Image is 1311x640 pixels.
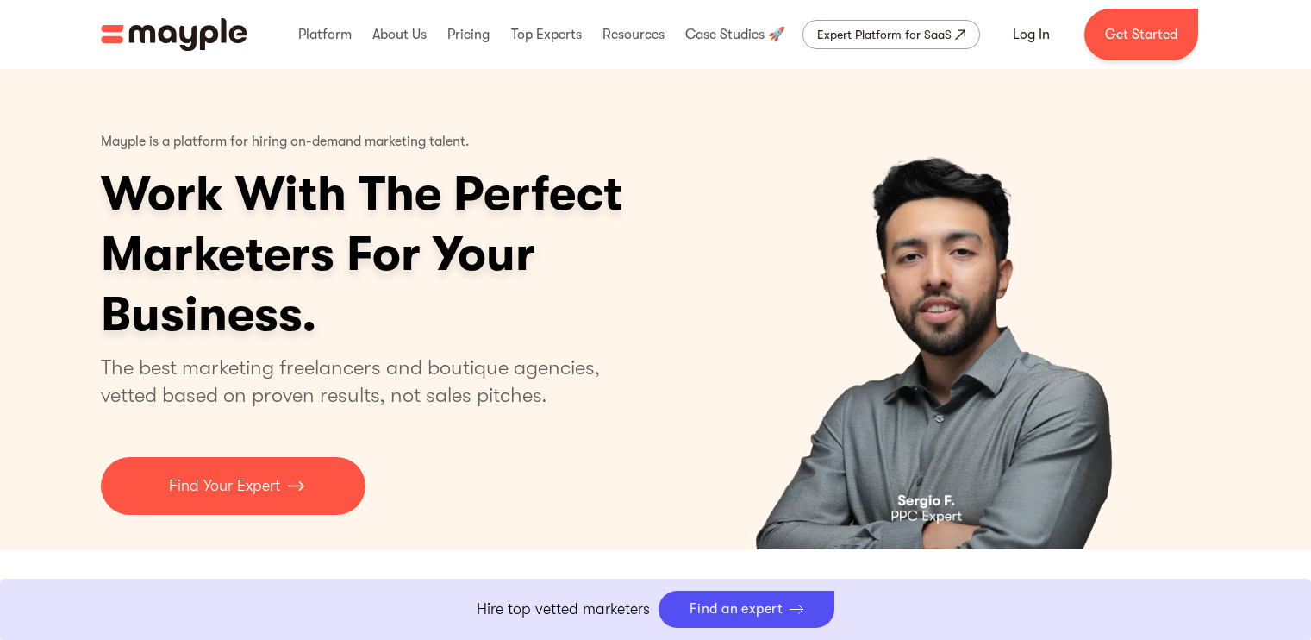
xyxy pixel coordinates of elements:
div: About Us [368,7,431,62]
div: carousel [672,69,1211,549]
div: Pricing [443,7,494,62]
div: Platform [294,7,356,62]
a: Expert Platform for SaaS [802,20,980,49]
img: Mayple logo [101,18,247,51]
div: Resources [598,7,669,62]
div: 1 of 4 [672,69,1211,549]
a: Find Your Expert [101,457,365,515]
p: The best marketing freelancers and boutique agencies, vetted based on proven results, not sales p... [101,354,621,409]
a: home [101,18,247,51]
a: Log In [992,14,1071,55]
p: Mayple is a platform for hiring on-demand marketing talent. [101,121,470,164]
div: Top Experts [507,7,586,62]
h1: Work With The Perfect Marketers For Your Business. [101,164,756,345]
p: Find Your Expert [169,474,280,498]
a: Get Started [1084,9,1198,60]
div: Expert Platform for SaaS [817,24,952,45]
